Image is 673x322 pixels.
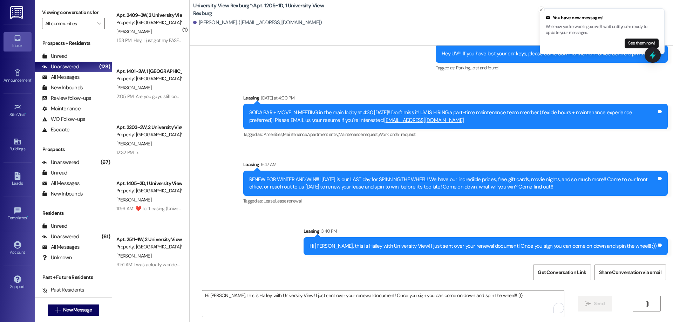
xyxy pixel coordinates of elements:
[42,233,79,240] div: Unanswered
[436,63,668,73] div: Tagged as:
[116,180,181,187] div: Apt. 1405~2D, 1 University View Rexburg
[97,61,112,72] div: (128)
[243,94,668,104] div: Leasing
[470,65,498,71] span: Lost and found
[42,222,67,230] div: Unread
[116,93,204,100] div: 2:05 PM: Are you guys still looking for help?
[264,131,283,137] span: Amenities ,
[259,94,294,102] div: [DATE] at 4:00 PM
[4,136,32,155] a: Buildings
[42,190,83,198] div: New Inbounds
[35,274,112,281] div: Past + Future Residents
[42,84,83,91] div: New Inbounds
[116,253,151,259] span: [PERSON_NAME]
[442,50,657,57] div: Hey UV!!! If you have lost your car keys, please come down to the front office before 5 pm [DATE]!!
[116,28,151,35] span: [PERSON_NAME]
[97,21,101,26] i: 
[533,265,591,280] button: Get Conversation Link
[42,7,105,18] label: Viewing conversations for
[4,32,32,51] a: Inbox
[202,290,564,317] textarea: To enrich screen reader interactions, please activate Accessibility in Grammarly extension settings
[35,40,112,47] div: Prospects + Residents
[42,180,80,187] div: All Messages
[193,2,333,17] b: University View Rexburg*: Apt. 1205~1D, 1 University View Rexburg
[546,14,659,21] div: You have new messages!
[10,6,25,19] img: ResiDesk Logo
[116,149,139,156] div: 12:32 PM: :<
[48,304,100,316] button: New Message
[116,124,181,131] div: Apt. 2203~3W, 2 University View Rexburg
[594,265,666,280] button: Share Conversation via email
[100,231,112,242] div: (61)
[116,236,181,243] div: Apt. 2511~1W, 2 University View Rexburg
[243,161,668,171] div: Leasing
[578,296,612,311] button: Send
[55,307,60,313] i: 
[594,300,605,307] span: Send
[42,53,67,60] div: Unread
[116,197,151,203] span: [PERSON_NAME]
[116,261,353,268] div: 9:51 AM: I was actually wondering if I could extend my lease could I come talk to you guys after ...
[116,75,181,82] div: Property: [GEOGRAPHIC_DATA]*
[42,126,69,133] div: Escalate
[307,131,339,137] span: Apartment entry ,
[42,105,81,112] div: Maintenance
[116,19,181,26] div: Property: [GEOGRAPHIC_DATA]*
[116,68,181,75] div: Apt. 1401~3W, 1 [GEOGRAPHIC_DATA]
[31,77,32,82] span: •
[4,170,32,189] a: Leads
[42,159,79,166] div: Unanswered
[546,24,659,36] p: We know you're working, so we'll wait until you're ready to update your messages.
[25,111,26,116] span: •
[310,242,657,250] div: Hi [PERSON_NAME], this is Hailey with University View! I just sent over your renewal document! On...
[249,176,657,191] div: RENEW FOR WINTER AND WIN!!!! [DATE] is our LAST day for SPINNING THE WHEEL! We have our incredibl...
[116,141,151,147] span: [PERSON_NAME]
[283,131,307,137] span: Maintenance ,
[538,6,545,13] button: Close toast
[42,74,80,81] div: All Messages
[42,244,80,251] div: All Messages
[45,18,94,29] input: All communities
[116,205,413,212] div: 11:56 AM: ​❤️​ to “ Leasing (University View Rexburg*): It includes fixing lightbulbs, plumbing a...
[275,198,302,204] span: Lease renewal
[259,161,276,168] div: 9:47 AM
[4,239,32,258] a: Account
[243,129,668,139] div: Tagged as:
[264,198,275,204] span: Lease ,
[116,187,181,194] div: Property: [GEOGRAPHIC_DATA]*
[384,117,464,124] a: [EMAIL_ADDRESS][DOMAIN_NAME]
[116,131,181,138] div: Property: [GEOGRAPHIC_DATA]*
[193,19,322,26] div: [PERSON_NAME]. ([EMAIL_ADDRESS][DOMAIN_NAME])
[42,169,67,177] div: Unread
[27,214,28,219] span: •
[339,131,379,137] span: Maintenance request ,
[4,205,32,224] a: Templates •
[538,269,586,276] span: Get Conversation Link
[35,210,112,217] div: Residents
[644,301,650,307] i: 
[42,286,84,294] div: Past Residents
[625,39,659,48] button: See them now!
[243,196,668,206] div: Tagged as:
[63,306,92,314] span: New Message
[116,84,151,91] span: [PERSON_NAME]
[99,157,112,168] div: (67)
[599,269,661,276] span: Share Conversation via email
[4,101,32,120] a: Site Visit •
[42,116,85,123] div: WO Follow-ups
[116,37,509,43] div: 1:53 PM: Hey, I just got my FASFA money, and I'm wanting to put the rest that I owe for the semes...
[116,243,181,251] div: Property: [GEOGRAPHIC_DATA]*
[4,273,32,292] a: Support
[42,63,79,70] div: Unanswered
[319,227,337,235] div: 3:40 PM
[304,227,668,237] div: Leasing
[116,12,181,19] div: Apt. 2409~3W, 2 University View Rexburg
[249,109,657,124] div: SODA BAR + MOVE IN MEETING in the main lobby at 4:30 [DATE]!! Don't miss it! UV IS HIRING a part-...
[456,65,470,71] span: Parking ,
[42,254,72,261] div: Unknown
[35,146,112,153] div: Prospects
[42,95,91,102] div: Review follow-ups
[585,301,591,307] i: 
[379,131,415,137] span: Work order request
